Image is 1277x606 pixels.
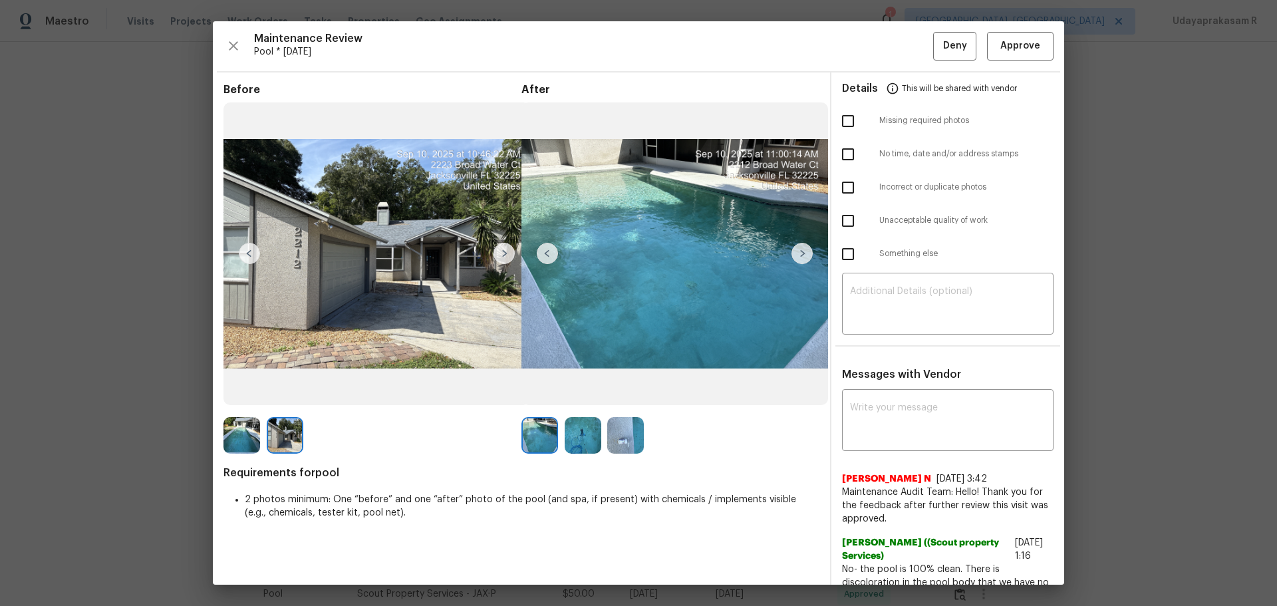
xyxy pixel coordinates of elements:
span: [PERSON_NAME] ((Scout property Services) [842,536,1010,563]
span: Incorrect or duplicate photos [879,182,1054,193]
button: Approve [987,32,1054,61]
span: Messages with Vendor [842,369,961,380]
span: [PERSON_NAME] N [842,472,931,486]
span: Pool * [DATE] [254,45,933,59]
button: Deny [933,32,976,61]
span: Deny [943,38,967,55]
span: Approve [1000,38,1040,55]
span: Details [842,73,878,104]
span: Missing required photos [879,115,1054,126]
img: left-chevron-button-url [537,243,558,264]
span: This will be shared with vendor [902,73,1017,104]
div: Missing required photos [831,104,1064,138]
div: Something else [831,237,1064,271]
img: right-chevron-button-url [494,243,515,264]
img: right-chevron-button-url [791,243,813,264]
span: Requirements for pool [223,466,819,480]
span: Maintenance Audit Team: Hello! Thank you for the feedback after further review this visit was app... [842,486,1054,526]
span: Maintenance Review [254,32,933,45]
span: [DATE] 3:42 [936,474,987,484]
span: Before [223,83,521,96]
span: Something else [879,248,1054,259]
div: No time, date and/or address stamps [831,138,1064,171]
div: Unacceptable quality of work [831,204,1064,237]
div: Incorrect or duplicate photos [831,171,1064,204]
span: Unacceptable quality of work [879,215,1054,226]
li: 2 photos minimum: One “before” and one “after” photo of the pool (and spa, if present) with chemi... [245,493,819,520]
img: left-chevron-button-url [239,243,260,264]
span: [DATE] 1:16 [1015,538,1043,561]
span: After [521,83,819,96]
span: No time, date and/or address stamps [879,148,1054,160]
